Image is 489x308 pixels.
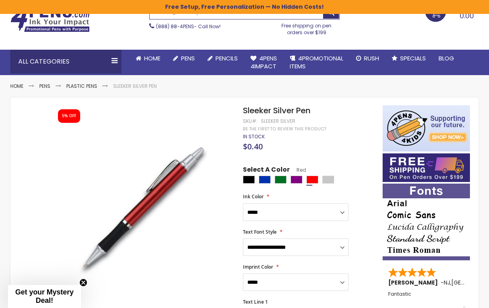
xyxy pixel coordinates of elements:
img: 4Pens Custom Pens and Promotional Products [10,7,90,32]
div: Silver [322,176,334,184]
span: [PERSON_NAME] [388,279,441,287]
div: Get your Mystery Deal!Close teaser [8,285,81,308]
span: 0.00 [460,11,474,21]
span: Specials [400,54,426,62]
div: Red [306,176,318,184]
a: Blog [432,50,460,67]
span: Imprint Color [243,263,273,270]
a: Pencils [201,50,244,67]
div: Sleeker Silver [261,118,295,124]
a: Home [10,83,23,89]
span: $0.40 [243,141,263,152]
span: In stock [243,133,265,140]
span: Home [144,54,160,62]
div: 5% OFF [62,113,76,119]
button: Close teaser [79,279,87,287]
span: Get your Mystery Deal! [15,288,73,304]
a: Plastic Pens [66,83,97,89]
div: Blue [259,176,271,184]
span: Red [290,167,306,173]
a: Pens [167,50,201,67]
span: 4Pens 4impact [250,54,277,70]
span: Blog [439,54,454,62]
div: Black [243,176,255,184]
a: Specials [385,50,432,67]
a: Rush [350,50,385,67]
a: (888) 88-4PENS [156,23,194,30]
span: - Call Now! [156,23,221,30]
a: Be the first to review this product [243,126,326,132]
img: 4pens 4 kids [383,105,470,151]
span: Pencils [216,54,238,62]
div: Availability [243,134,265,140]
img: font-personalization-examples [383,184,470,260]
iframe: Google Customer Reviews [424,287,489,308]
a: 4Pens4impact [244,50,283,76]
div: Purple [291,176,302,184]
img: sleeker_silver_side_red_1.jpeg [51,117,232,298]
span: Sleeker Silver Pen [243,105,310,116]
span: Ink Color [243,193,264,200]
span: Select A Color [243,165,290,176]
span: Rush [364,54,379,62]
img: Free shipping on orders over $199 [383,153,470,182]
li: Sleeker Silver Pen [113,83,157,89]
a: 4PROMOTIONALITEMS [283,50,350,76]
span: Pens [181,54,195,62]
div: All Categories [10,50,121,74]
a: Pens [39,83,50,89]
span: 4PROMOTIONAL ITEMS [290,54,343,70]
div: Green [275,176,287,184]
a: Home [129,50,167,67]
span: Text Line 1 [243,298,268,305]
strong: SKU [243,118,258,124]
span: NJ [444,279,450,287]
div: Free shipping on pen orders over $199 [273,19,340,35]
span: Text Font Style [243,229,277,235]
